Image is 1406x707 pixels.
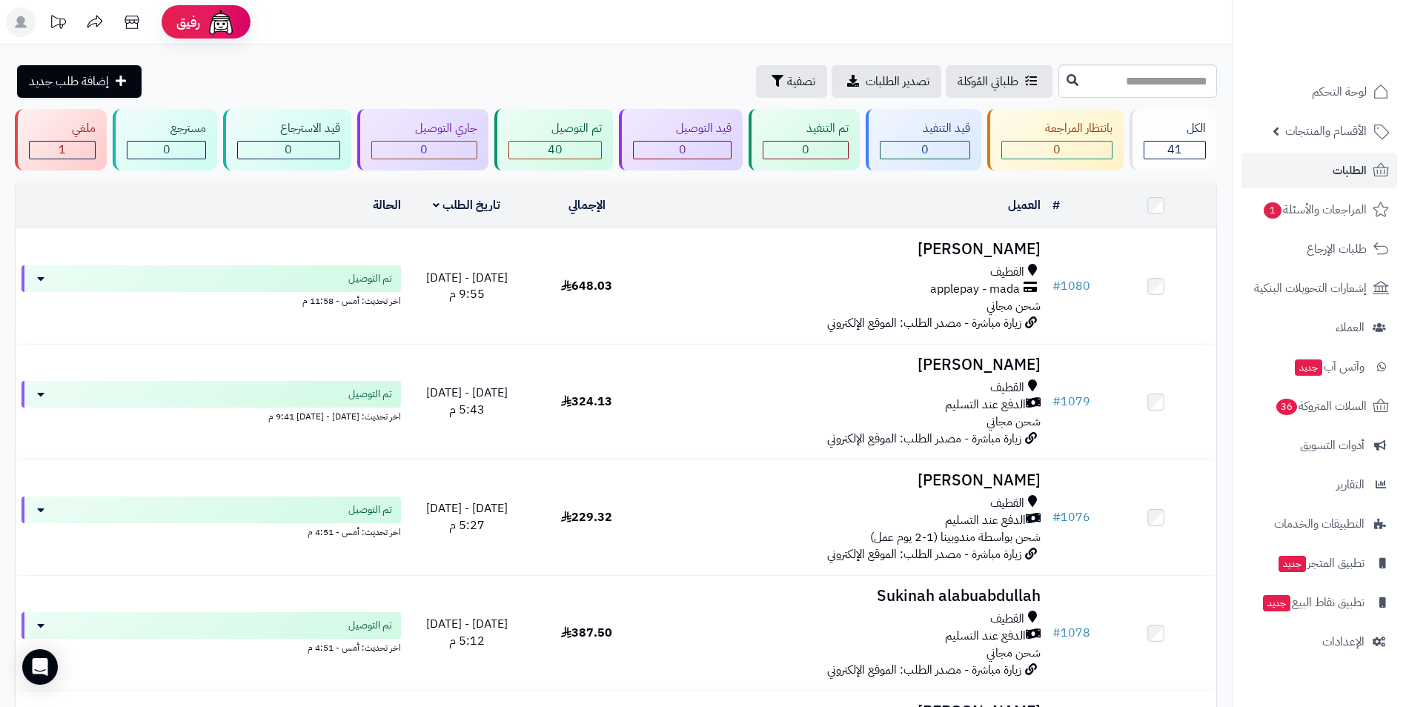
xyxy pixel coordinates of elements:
a: الطلبات [1241,153,1397,188]
div: مسترجع [127,120,205,137]
span: الدفع عند التسليم [945,396,1026,414]
a: الكل41 [1127,109,1220,170]
span: 36 [1276,398,1299,416]
div: تم التوصيل [508,120,602,137]
img: logo-2.png [1305,11,1392,42]
a: السلات المتروكة36 [1241,388,1397,424]
span: رفيق [176,13,200,31]
span: جديد [1263,595,1290,611]
a: تحديثات المنصة [39,7,76,41]
div: الكل [1144,120,1206,137]
span: تم التوصيل [348,618,392,633]
span: 0 [679,141,686,159]
h3: [PERSON_NAME] [653,356,1041,374]
span: الدفع عند التسليم [945,512,1026,529]
a: #1080 [1052,277,1090,295]
span: 229.32 [561,508,612,526]
a: #1079 [1052,393,1090,411]
span: شحن بواسطة مندوبينا (1-2 يوم عمل) [870,528,1041,546]
span: # [1052,393,1061,411]
div: Open Intercom Messenger [22,649,58,685]
span: تطبيق نقاط البيع [1261,592,1364,613]
a: لوحة التحكم [1241,74,1397,110]
div: 0 [763,142,847,159]
a: تم التوصيل 40 [491,109,616,170]
h3: Sukinah alabuabdullah [653,588,1041,605]
div: قيد التنفيذ [880,120,970,137]
span: التقارير [1336,474,1364,495]
span: طلباتي المُوكلة [958,73,1018,90]
span: المراجعات والأسئلة [1262,199,1367,220]
div: 0 [127,142,205,159]
span: 0 [285,141,292,159]
a: تطبيق نقاط البيعجديد [1241,585,1397,620]
span: applepay - mada [930,281,1020,298]
span: 0 [802,141,809,159]
a: بانتظار المراجعة 0 [984,109,1126,170]
span: تم التوصيل [348,387,392,402]
a: # [1052,196,1060,214]
div: اخر تحديث: أمس - 4:51 م [21,639,401,654]
span: تم التوصيل [348,502,392,517]
span: [DATE] - [DATE] 5:12 م [426,615,508,650]
div: 0 [238,142,339,159]
span: إشعارات التحويلات البنكية [1254,278,1367,299]
a: #1078 [1052,624,1090,642]
a: العميل [1008,196,1041,214]
span: طلبات الإرجاع [1307,239,1367,259]
span: القطيف [990,379,1024,396]
span: # [1052,624,1061,642]
a: تطبيق المتجرجديد [1241,545,1397,581]
a: قيد الاسترجاع 0 [220,109,354,170]
span: السلات المتروكة [1275,396,1367,416]
a: ملغي 1 [12,109,110,170]
a: إضافة طلب جديد [17,65,142,98]
span: [DATE] - [DATE] 9:55 م [426,269,508,304]
div: بانتظار المراجعة [1001,120,1112,137]
span: تطبيق المتجر [1277,553,1364,574]
a: العملاء [1241,310,1397,345]
span: شحن مجاني [986,644,1041,662]
div: ملغي [29,120,96,137]
a: التطبيقات والخدمات [1241,506,1397,542]
span: أدوات التسويق [1300,435,1364,456]
a: مسترجع 0 [110,109,219,170]
span: [DATE] - [DATE] 5:27 م [426,499,508,534]
span: زيارة مباشرة - مصدر الطلب: الموقع الإلكتروني [827,545,1021,563]
a: تصدير الطلبات [832,65,941,98]
span: 0 [921,141,929,159]
div: اخر تحديث: أمس - 11:58 م [21,292,401,308]
span: تصفية [787,73,815,90]
span: جديد [1295,359,1322,376]
div: 40 [509,142,601,159]
span: التطبيقات والخدمات [1274,514,1364,534]
span: 648.03 [561,277,612,295]
span: # [1052,508,1061,526]
div: 0 [1002,142,1111,159]
span: لوحة التحكم [1312,82,1367,102]
a: قيد التنفيذ 0 [863,109,984,170]
a: قيد التوصيل 0 [616,109,746,170]
div: قيد التوصيل [633,120,732,137]
div: قيد الاسترجاع [237,120,340,137]
img: ai-face.png [206,7,236,37]
div: 1 [30,142,95,159]
span: تم التوصيل [348,271,392,286]
div: تم التنفيذ [763,120,848,137]
span: زيارة مباشرة - مصدر الطلب: الموقع الإلكتروني [827,430,1021,448]
a: تاريخ الطلب [433,196,500,214]
a: الإعدادات [1241,624,1397,660]
a: الإجمالي [568,196,606,214]
span: العملاء [1336,317,1364,338]
span: 387.50 [561,624,612,642]
span: إضافة طلب جديد [29,73,109,90]
div: 0 [372,142,476,159]
span: [DATE] - [DATE] 5:43 م [426,384,508,419]
span: 0 [1053,141,1061,159]
button: تصفية [756,65,827,98]
h3: [PERSON_NAME] [653,472,1041,489]
a: المراجعات والأسئلة1 [1241,192,1397,228]
div: 0 [881,142,969,159]
a: تم التنفيذ 0 [746,109,862,170]
span: القطيف [990,264,1024,281]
